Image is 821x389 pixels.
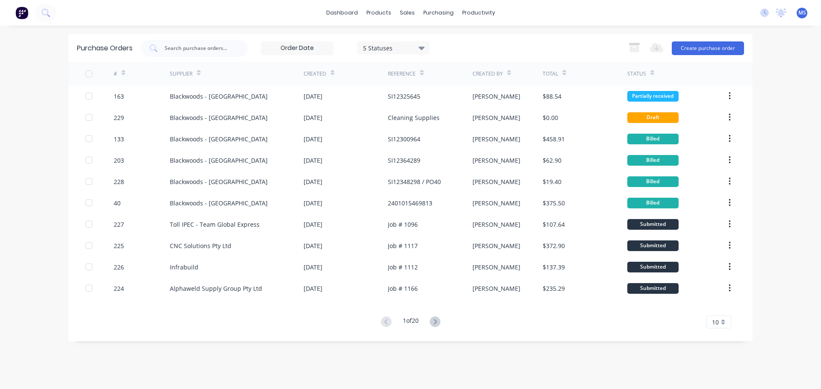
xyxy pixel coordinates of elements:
div: $19.40 [543,177,561,186]
div: Infrabuild [170,263,198,272]
div: [DATE] [304,199,322,208]
div: Supplier [170,70,192,78]
div: CNC Solutions Pty Ltd [170,241,231,250]
div: Billed [627,155,679,166]
div: [PERSON_NAME] [473,241,520,250]
div: purchasing [419,6,458,19]
div: Cleaning Supplies [388,113,440,122]
a: dashboard [322,6,362,19]
div: [DATE] [304,263,322,272]
div: [PERSON_NAME] [473,92,520,101]
div: [PERSON_NAME] [473,263,520,272]
div: 40 [114,199,121,208]
div: $88.54 [543,92,561,101]
div: Job # 1166 [388,284,418,293]
div: 224 [114,284,124,293]
img: Factory [15,6,28,19]
div: [PERSON_NAME] [473,156,520,165]
div: $0.00 [543,113,558,122]
div: Status [627,70,646,78]
div: Billed [627,134,679,144]
div: SI12325645 [388,92,420,101]
div: SI12348298 / PO40 [388,177,441,186]
div: [DATE] [304,113,322,122]
div: products [362,6,396,19]
div: Blackwoods - [GEOGRAPHIC_DATA] [170,135,268,143]
div: Blackwoods - [GEOGRAPHIC_DATA] [170,92,268,101]
div: $62.90 [543,156,561,165]
div: [DATE] [304,177,322,186]
div: 228 [114,177,124,186]
div: Blackwoods - [GEOGRAPHIC_DATA] [170,156,268,165]
div: [DATE] [304,241,322,250]
div: sales [396,6,419,19]
div: Total [543,70,558,78]
div: Blackwoods - [GEOGRAPHIC_DATA] [170,113,268,122]
div: 226 [114,263,124,272]
div: $372.90 [543,241,565,250]
div: [PERSON_NAME] [473,220,520,229]
div: 229 [114,113,124,122]
span: 10 [712,318,719,327]
div: Submitted [627,240,679,251]
div: [DATE] [304,220,322,229]
div: [PERSON_NAME] [473,135,520,143]
div: $137.39 [543,263,565,272]
div: $107.64 [543,220,565,229]
div: Job # 1117 [388,241,418,250]
div: Blackwoods - [GEOGRAPHIC_DATA] [170,199,268,208]
div: [DATE] [304,92,322,101]
div: Draft [627,112,679,123]
div: 225 [114,241,124,250]
input: Order Date [261,42,333,55]
div: Billed [627,198,679,208]
div: Billed [627,176,679,187]
div: 133 [114,135,124,143]
div: # [114,70,117,78]
div: [DATE] [304,156,322,165]
div: Job # 1112 [388,263,418,272]
div: productivity [458,6,499,19]
div: Purchase Orders [77,43,133,53]
div: Partially received [627,91,679,102]
div: Blackwoods - [GEOGRAPHIC_DATA] [170,177,268,186]
div: Reference [388,70,416,78]
div: 1 of 20 [403,316,419,328]
div: Alphaweld Supply Group Pty Ltd [170,284,262,293]
div: 2401015469813 [388,199,432,208]
input: Search purchase orders... [164,44,235,53]
div: Toll IPEC - Team Global Express [170,220,260,229]
div: [PERSON_NAME] [473,177,520,186]
div: [PERSON_NAME] [473,113,520,122]
div: Submitted [627,283,679,294]
div: 5 Statuses [363,43,424,52]
div: $375.50 [543,199,565,208]
div: $235.29 [543,284,565,293]
div: Submitted [627,262,679,272]
div: 227 [114,220,124,229]
div: $458.91 [543,135,565,143]
div: SI12364289 [388,156,420,165]
div: 163 [114,92,124,101]
div: [PERSON_NAME] [473,284,520,293]
div: [PERSON_NAME] [473,199,520,208]
div: 203 [114,156,124,165]
div: Submitted [627,219,679,230]
div: [DATE] [304,284,322,293]
div: Job # 1096 [388,220,418,229]
div: Created By [473,70,503,78]
div: [DATE] [304,135,322,143]
div: SI12300964 [388,135,420,143]
div: Created [304,70,326,78]
button: Create purchase order [672,41,744,55]
span: MS [798,9,806,17]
